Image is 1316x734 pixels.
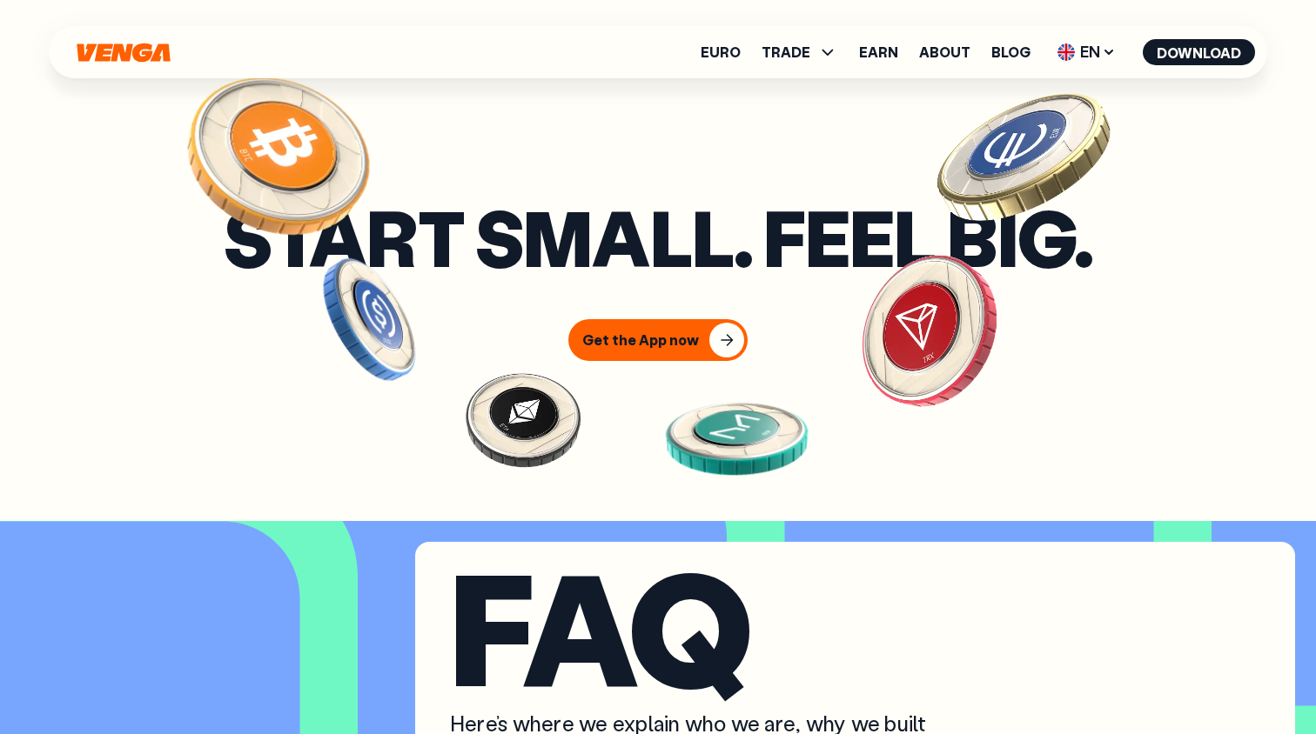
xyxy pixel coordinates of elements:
img: ETH [442,338,604,500]
a: Euro [701,45,741,59]
img: flag-uk [1057,43,1075,61]
span: EN [1051,38,1122,66]
span: TRADE [762,45,810,59]
img: BTC [150,54,408,283]
a: Earn [859,45,898,59]
img: EURO [914,49,1134,271]
button: Get the App now [568,319,748,361]
div: Get the App now [582,331,699,349]
a: About [919,45,970,59]
span: TRADE [762,42,838,63]
a: Blog [991,45,1031,59]
h2: FAQ [450,559,1260,692]
h3: Start small. Feel big. [224,204,1092,270]
img: MKR [645,349,829,517]
img: USDC [292,243,447,397]
svg: Home [75,43,172,63]
img: TRX [820,223,1037,437]
button: Download [1143,39,1255,65]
